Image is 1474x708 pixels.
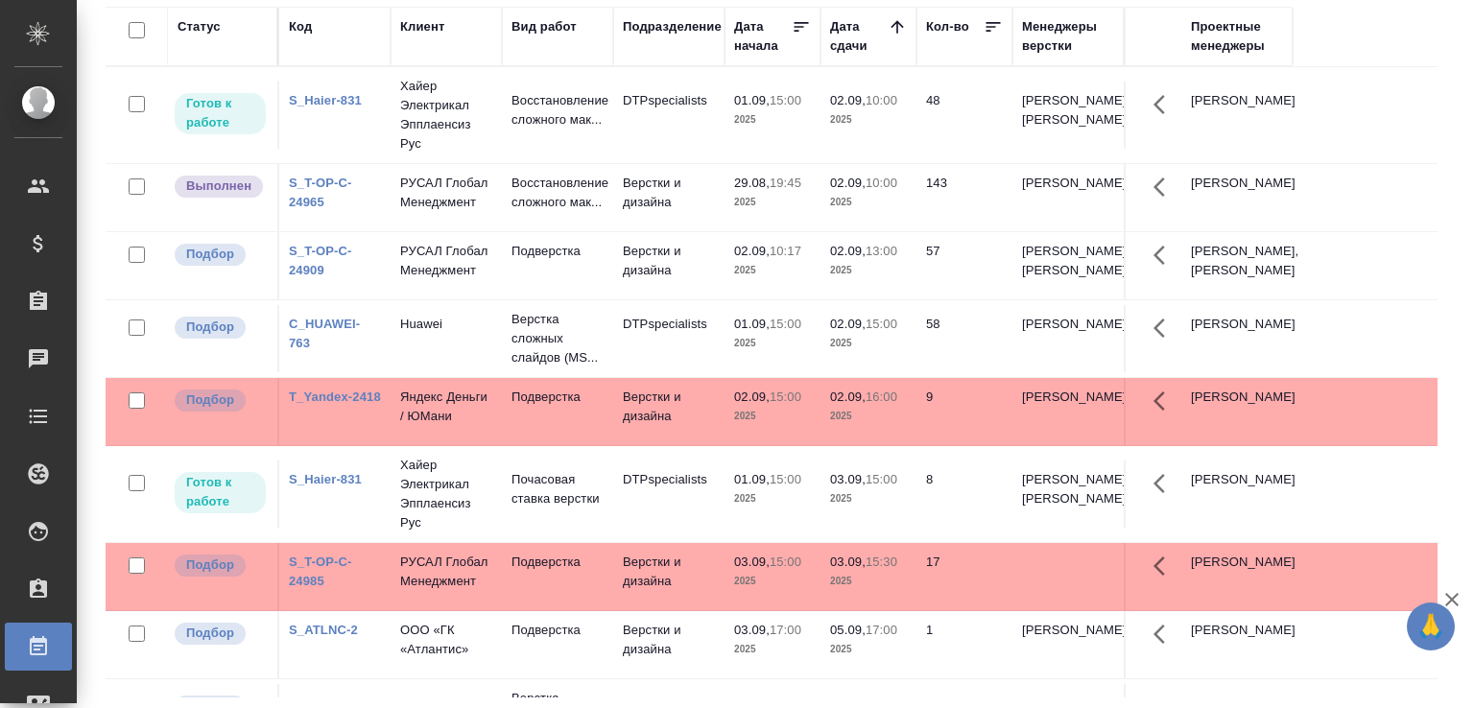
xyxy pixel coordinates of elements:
td: 143 [916,164,1012,231]
div: Статус [178,17,221,36]
span: 🙏 [1415,606,1447,647]
td: DTPspecialists [613,305,725,372]
div: Исполнитель завершил работу [173,174,268,200]
td: Верстки и дизайна [613,543,725,610]
div: Исполнитель может приступить к работе [173,470,268,515]
p: 10:17 [770,244,801,258]
button: 🙏 [1407,602,1455,650]
button: Здесь прячутся важные кнопки [1142,305,1188,351]
td: 58 [916,305,1012,372]
p: ООО «ГК «Атлантис» [400,621,492,659]
p: 2025 [830,572,907,591]
p: 03.09, [830,472,866,486]
p: 10:00 [866,93,897,107]
p: [PERSON_NAME], [PERSON_NAME] [1022,91,1114,130]
p: 01.09, [734,317,770,331]
p: 2025 [830,334,907,353]
p: Подверстка [511,242,604,261]
p: 2025 [734,640,811,659]
div: Проектные менеджеры [1191,17,1283,56]
td: [PERSON_NAME] [1181,378,1293,445]
p: 15:00 [770,317,801,331]
td: Верстки и дизайна [613,611,725,678]
td: 1 [916,611,1012,678]
button: Здесь прячутся важные кнопки [1142,164,1188,210]
p: Готов к работе [186,473,254,511]
p: Подбор [186,390,234,410]
button: Здесь прячутся важные кнопки [1142,460,1188,507]
p: 17:00 [866,623,897,637]
p: 03.09, [830,555,866,569]
td: 48 [916,82,1012,149]
p: 17:00 [770,623,801,637]
p: Верстка сложных слайдов (MS... [511,310,604,367]
p: 2025 [830,489,907,508]
td: [PERSON_NAME] [1181,164,1293,231]
p: 29.08, [734,176,770,190]
td: [PERSON_NAME] [1181,460,1293,528]
button: Здесь прячутся важные кнопки [1142,82,1188,128]
p: 01.09, [734,472,770,486]
p: Хайер Электрикал Эпплаенсиз Рус [400,456,492,532]
a: S_ATLNC-2 [289,623,358,637]
td: Верстки и дизайна [613,232,725,299]
p: 03.09, [734,555,770,569]
a: S_Haier-831 [289,472,362,486]
div: Вид работ [511,17,577,36]
p: Восстановление сложного мак... [511,91,604,130]
p: 15:00 [866,317,897,331]
td: [PERSON_NAME] [1181,305,1293,372]
td: 57 [916,232,1012,299]
p: 02.09, [734,389,770,404]
td: [PERSON_NAME] [1181,82,1293,149]
p: Подверстка [511,388,604,407]
td: 9 [916,378,1012,445]
p: [PERSON_NAME] [1022,174,1114,193]
p: 2025 [830,261,907,280]
div: Можно подбирать исполнителей [173,553,268,578]
p: 19:45 [770,176,801,190]
div: Клиент [400,17,444,36]
a: S_Haier-831 [289,93,362,107]
p: [PERSON_NAME] [1022,388,1114,407]
a: C_HUAWEI-763 [289,317,360,350]
div: Можно подбирать исполнителей [173,315,268,341]
p: 2025 [830,640,907,659]
p: 10:00 [866,176,897,190]
p: Подбор [186,245,234,264]
p: 05.09, [830,623,866,637]
p: [PERSON_NAME], [PERSON_NAME] [1022,242,1114,280]
p: 02.09, [830,244,866,258]
p: 02.09, [830,93,866,107]
p: 16:00 [866,389,897,404]
p: 15:00 [770,389,801,404]
p: 01.09, [734,93,770,107]
div: Подразделение [623,17,722,36]
p: [PERSON_NAME] [1022,621,1114,640]
p: 2025 [830,110,907,130]
td: Верстки и дизайна [613,164,725,231]
div: Можно подбирать исполнителей [173,388,268,413]
p: 15:00 [770,472,801,486]
p: 2025 [830,407,907,426]
td: 17 [916,543,1012,610]
p: 2025 [830,193,907,212]
td: DTPspecialists [613,82,725,149]
p: Подверстка [511,553,604,572]
p: Подбор [186,624,234,643]
p: Выполнен [186,177,251,196]
p: [PERSON_NAME], [PERSON_NAME] [1191,242,1283,280]
button: Здесь прячутся важные кнопки [1142,232,1188,278]
a: T_Yandex-2418 [289,389,381,404]
p: 15:30 [866,555,897,569]
p: 15:00 [770,93,801,107]
p: [PERSON_NAME], [PERSON_NAME] [1022,470,1114,508]
p: Huawei [400,315,492,334]
p: 2025 [734,261,811,280]
td: [PERSON_NAME] [1181,611,1293,678]
p: 13:00 [866,244,897,258]
p: Хайер Электрикал Эпплаенсиз Рус [400,77,492,153]
div: Код [289,17,312,36]
p: 2025 [734,193,811,212]
p: 02.09, [830,176,866,190]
